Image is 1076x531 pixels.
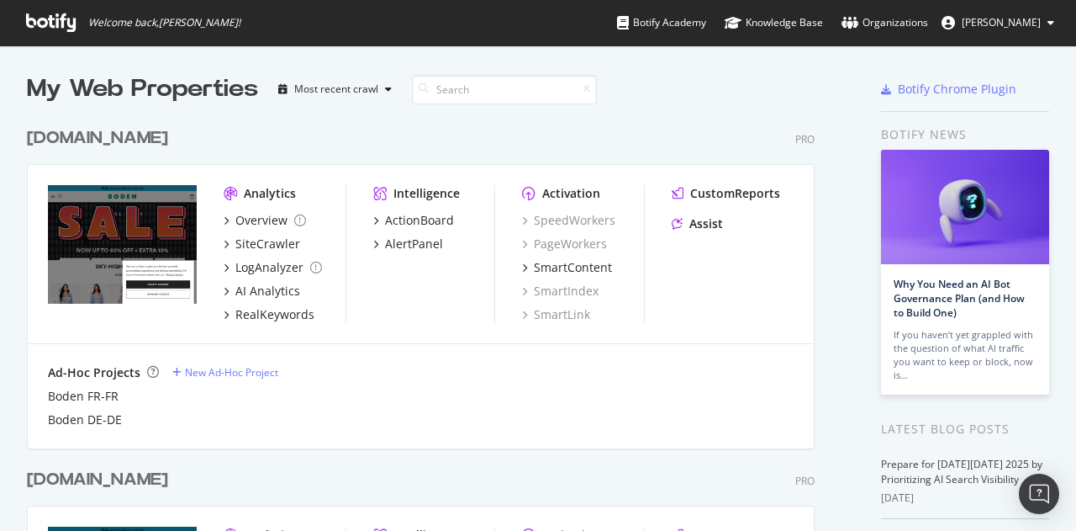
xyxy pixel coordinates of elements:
img: us.boden.com [48,185,197,305]
a: CustomReports [672,185,780,202]
a: SmartIndex [522,283,599,300]
div: Knowledge Base [725,14,823,31]
div: Open Intercom Messenger [1019,474,1059,514]
a: New Ad-Hoc Project [172,365,278,380]
a: Assist [672,215,723,232]
button: [PERSON_NAME] [928,9,1068,36]
div: AlertPanel [385,236,443,252]
div: Botify news [881,125,1049,144]
div: Overview [235,212,287,229]
a: AlertPanel [373,236,443,252]
div: AI Analytics [235,283,300,300]
span: Welcome back, [PERSON_NAME] ! [88,16,240,29]
div: SiteCrawler [235,236,300,252]
div: If you haven’t yet grappled with the question of what AI traffic you want to keep or block, now is… [894,328,1036,382]
div: Botify Academy [617,14,706,31]
a: LogAnalyzer [224,259,322,276]
a: AI Analytics [224,283,300,300]
div: New Ad-Hoc Project [185,365,278,380]
div: CustomReports [690,185,780,202]
a: [DOMAIN_NAME] [27,126,175,151]
div: [DATE] [881,491,1049,506]
a: ActionBoard [373,212,454,229]
div: Intelligence [393,185,460,202]
div: My Web Properties [27,72,258,106]
div: Assist [689,215,723,232]
a: SmartLink [522,306,590,323]
a: PageWorkers [522,236,607,252]
div: Most recent crawl [294,84,378,94]
div: Activation [542,185,600,202]
img: Why You Need an AI Bot Governance Plan (and How to Build One) [881,150,1049,264]
span: Katie King [962,15,1041,29]
a: SmartContent [522,259,612,276]
div: Analytics [244,185,296,202]
div: LogAnalyzer [235,259,303,276]
a: RealKeywords [224,306,314,323]
a: Overview [224,212,306,229]
div: [DOMAIN_NAME] [27,126,168,151]
div: Latest Blog Posts [881,420,1049,438]
div: RealKeywords [235,306,314,323]
input: Search [412,75,597,104]
div: Pro [795,474,815,488]
a: Botify Chrome Plugin [881,81,1016,98]
div: [DOMAIN_NAME] [27,468,168,492]
a: SpeedWorkers [522,212,615,229]
div: ActionBoard [385,212,454,229]
div: Ad-Hoc Projects [48,364,140,381]
a: Why You Need an AI Bot Governance Plan (and How to Build One) [894,277,1025,320]
a: [DOMAIN_NAME] [27,468,175,492]
a: SiteCrawler [224,236,300,252]
div: Organizations [841,14,928,31]
button: Most recent crawl [272,76,398,103]
a: Prepare for [DATE][DATE] 2025 by Prioritizing AI Search Visibility [881,457,1042,486]
a: Boden DE-DE [48,412,122,428]
a: Boden FR-FR [48,388,119,405]
div: SmartContent [534,259,612,276]
div: Botify Chrome Plugin [898,81,1016,98]
div: Pro [795,132,815,146]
